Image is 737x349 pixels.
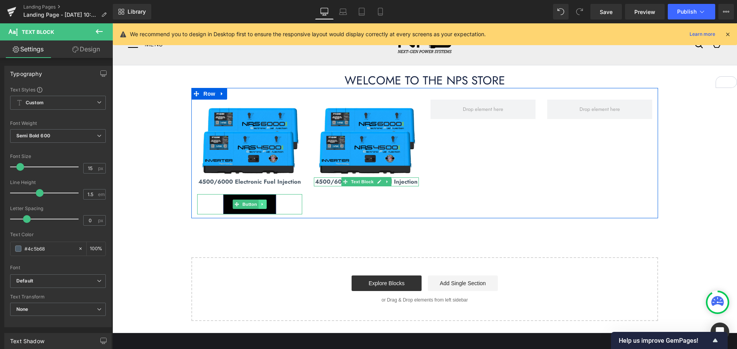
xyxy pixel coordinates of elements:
[10,66,42,77] div: Typography
[239,252,309,268] a: Explore Blocks
[237,154,263,163] span: Text Block
[271,154,279,163] a: Expand / Collapse
[572,4,587,19] button: Redo
[113,4,151,19] a: New Library
[128,8,146,15] span: Library
[10,232,106,237] div: Text Color
[634,8,655,16] span: Preview
[128,176,146,186] span: Button
[619,336,720,345] button: Show survey - Help us improve GemPages!
[352,4,371,19] a: Tablet
[10,180,106,185] div: Line Height
[10,154,106,159] div: Font Size
[10,265,106,270] div: Font
[16,306,28,312] b: None
[619,337,711,344] span: Help us improve GemPages!
[10,121,106,126] div: Font Weight
[23,4,113,10] a: Landing Pages
[91,274,533,279] p: or Drag & Drop elements from left sidebar
[16,133,50,139] b: Semi Bold 600
[87,242,105,256] div: %
[553,4,569,19] button: Undo
[98,192,105,197] span: em
[26,100,44,106] b: Custom
[25,244,74,253] input: Color
[718,4,734,19] button: More
[112,23,737,349] iframe: To enrich screen reader interactions, please activate Accessibility in Grammarly extension settings
[600,8,613,16] span: Save
[10,206,106,211] div: Letter Spacing
[58,40,114,58] a: Design
[89,65,105,76] span: Row
[677,9,697,15] span: Publish
[711,323,729,341] div: Open Intercom Messenger
[98,218,105,223] span: px
[130,30,486,39] p: We recommend you to design in Desktop first to ensure the responsive layout would display correct...
[315,252,385,268] a: Add Single Section
[334,4,352,19] a: Laptop
[22,29,54,35] span: Text Block
[686,30,718,39] a: Learn more
[98,166,105,171] span: px
[625,4,665,19] a: Preview
[315,4,334,19] a: Desktop
[668,4,715,19] button: Publish
[23,12,98,18] span: Landing Page - [DATE] 10:40:38
[10,294,106,300] div: Text Transform
[10,333,44,344] div: Text Shadow
[16,278,33,284] i: Default
[105,65,115,76] a: Expand / Collapse
[146,176,154,186] a: Expand / Collapse
[10,86,106,93] div: Text Styles
[371,4,390,19] a: Mobile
